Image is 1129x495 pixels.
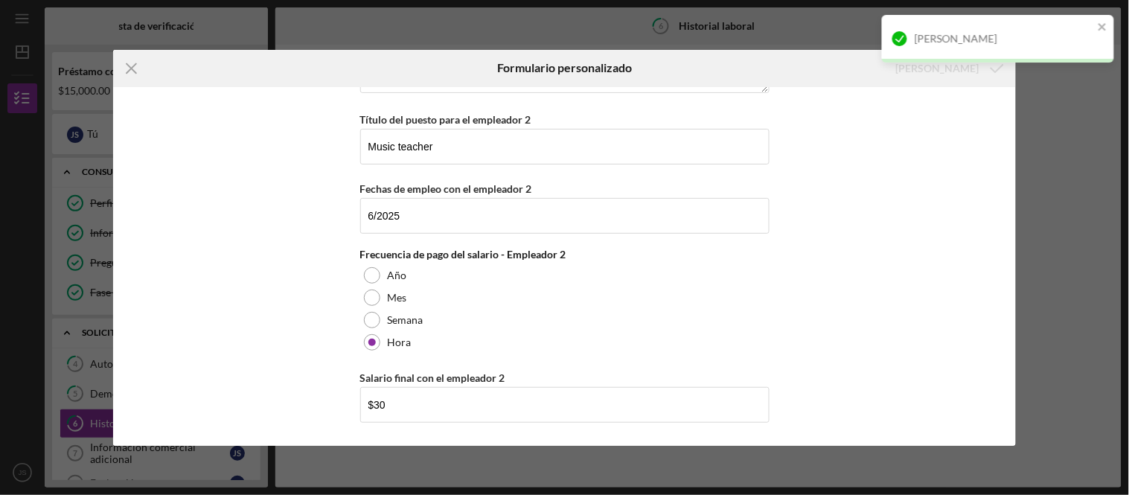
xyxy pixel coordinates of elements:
font: Semana [388,313,423,326]
font: Año [388,269,407,281]
font: Fechas de empleo con el empleador 2 [360,182,532,195]
font: Título del puesto para el empleador 2 [360,113,531,126]
font: [PERSON_NAME] [915,32,997,45]
font: Formulario personalizado [497,60,632,74]
font: Hora [388,336,412,348]
font: Salario final con el empleador 2 [360,371,505,384]
font: Mes [388,291,407,304]
font: Frecuencia de pago del salario - Empleador 2 [360,248,566,261]
button: cerca [1098,21,1108,35]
